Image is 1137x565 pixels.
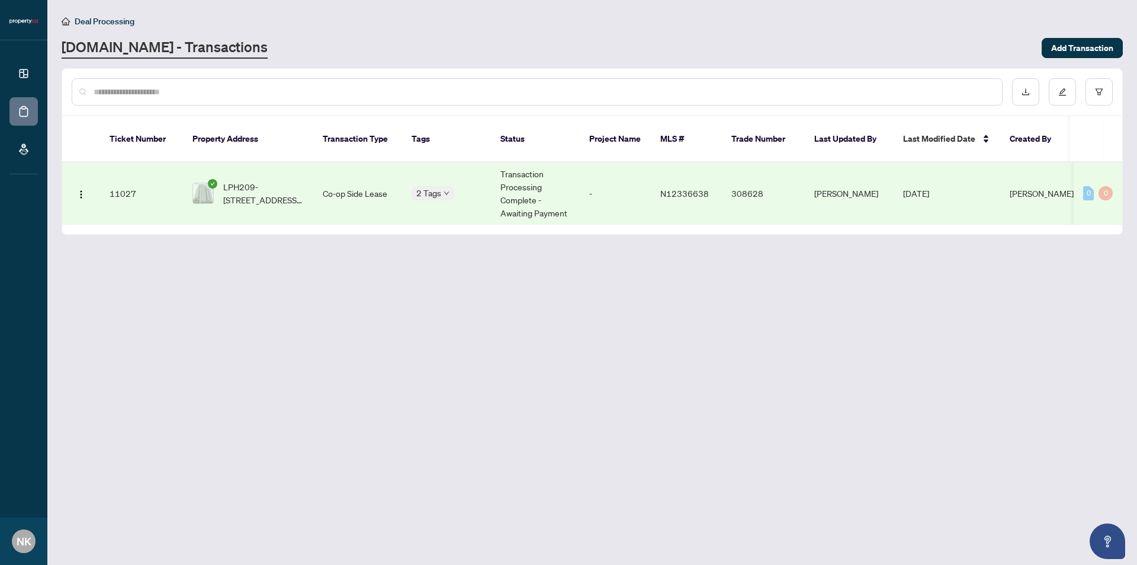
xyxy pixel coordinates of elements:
[1051,39,1113,58] span: Add Transaction
[1085,78,1113,106] button: filter
[580,162,651,225] td: -
[651,116,722,162] th: MLS #
[805,162,894,225] td: [PERSON_NAME]
[903,132,975,145] span: Last Modified Date
[722,116,805,162] th: Trade Number
[1022,88,1030,96] span: download
[193,183,213,203] img: thumbnail-img
[660,188,709,199] span: N12336638
[76,190,86,199] img: Logo
[491,162,580,225] td: Transaction Processing Complete - Awaiting Payment
[1012,78,1039,106] button: download
[1090,523,1125,559] button: Open asap
[894,116,1000,162] th: Last Modified Date
[1049,78,1076,106] button: edit
[62,17,70,25] span: home
[100,162,183,225] td: 11027
[1095,88,1103,96] span: filter
[100,116,183,162] th: Ticket Number
[402,116,491,162] th: Tags
[62,37,268,59] a: [DOMAIN_NAME] - Transactions
[183,116,313,162] th: Property Address
[1099,186,1113,200] div: 0
[72,184,91,203] button: Logo
[17,533,31,550] span: NK
[722,162,805,225] td: 308628
[903,188,929,199] span: [DATE]
[9,18,38,25] img: logo
[416,186,441,200] span: 2 Tags
[313,162,402,225] td: Co-op Side Lease
[444,190,449,196] span: down
[1042,38,1123,58] button: Add Transaction
[223,180,304,206] span: LPH209-[STREET_ADDRESS][PERSON_NAME]
[313,116,402,162] th: Transaction Type
[75,16,134,27] span: Deal Processing
[491,116,580,162] th: Status
[1000,116,1071,162] th: Created By
[580,116,651,162] th: Project Name
[805,116,894,162] th: Last Updated By
[208,179,217,189] span: check-circle
[1058,88,1067,96] span: edit
[1083,186,1094,200] div: 0
[1010,188,1074,199] span: [PERSON_NAME]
